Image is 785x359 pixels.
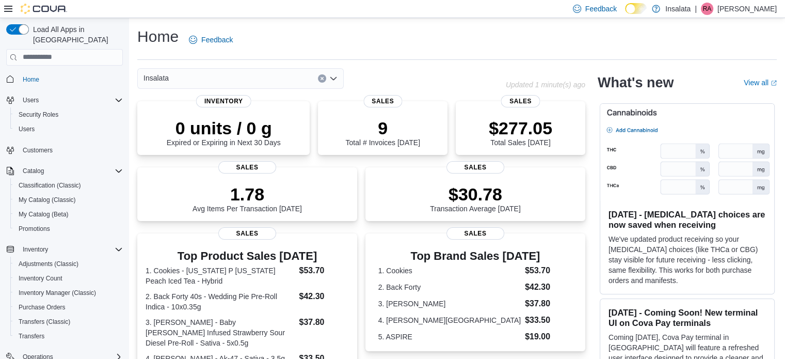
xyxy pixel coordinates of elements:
[2,72,127,87] button: Home
[19,181,81,190] span: Classification (Classic)
[19,111,58,119] span: Security Roles
[19,210,69,218] span: My Catalog (Beta)
[14,330,49,342] a: Transfers
[14,108,123,121] span: Security Roles
[14,179,123,192] span: Classification (Classic)
[19,165,123,177] span: Catalog
[14,258,123,270] span: Adjustments (Classic)
[14,301,123,314] span: Purchase Orders
[14,316,74,328] a: Transfers (Classic)
[23,245,48,254] span: Inventory
[430,184,521,213] div: Transaction Average [DATE]
[10,300,127,315] button: Purchase Orders
[345,118,420,147] div: Total # Invoices [DATE]
[501,95,540,107] span: Sales
[218,227,276,240] span: Sales
[19,318,70,326] span: Transfers (Classic)
[525,314,572,326] dd: $33.50
[14,223,54,235] a: Promotions
[143,72,169,84] span: Insalata
[430,184,521,205] p: $30.78
[19,165,48,177] button: Catalog
[608,307,766,328] h3: [DATE] - Coming Soon! New terminal UI on Cova Pay terminals
[19,332,44,340] span: Transfers
[10,207,127,222] button: My Catalog (Beta)
[10,193,127,207] button: My Catalog (Classic)
[19,243,52,256] button: Inventory
[14,123,123,135] span: Users
[10,122,127,136] button: Users
[2,164,127,178] button: Catalog
[146,266,295,286] dt: 1. Cookies - [US_STATE] P [US_STATE] Peach Iced Tea - Hybrid
[378,282,521,292] dt: 2. Back Forty
[10,178,127,193] button: Classification (Classic)
[14,258,83,270] a: Adjustments (Classic)
[2,93,127,107] button: Users
[14,194,123,206] span: My Catalog (Classic)
[2,143,127,158] button: Customers
[585,4,617,14] span: Feedback
[167,118,281,138] p: 0 units / 0 g
[19,144,123,157] span: Customers
[137,26,179,47] h1: Home
[23,167,44,175] span: Catalog
[167,118,281,147] div: Expired or Expiring in Next 30 Days
[14,179,85,192] a: Classification (Classic)
[14,301,70,314] a: Purchase Orders
[701,3,713,15] div: Ryan Anthony
[598,74,674,91] h2: What's new
[14,123,39,135] a: Users
[19,94,123,106] span: Users
[299,316,348,329] dd: $37.80
[23,146,53,154] span: Customers
[19,125,35,133] span: Users
[19,225,50,233] span: Promotions
[525,281,572,293] dd: $42.30
[10,315,127,329] button: Transfers (Classic)
[193,184,302,205] p: 1.78
[19,243,123,256] span: Inventory
[146,291,295,312] dt: 2. Back Forty 40s - Wedding Pie Pre-Roll Indica - 10x0.35g
[506,81,585,89] p: Updated 1 minute(s) ago
[10,107,127,122] button: Security Roles
[695,3,697,15] p: |
[378,299,521,309] dt: 3. [PERSON_NAME]
[608,234,766,286] p: We've updated product receiving so your [MEDICAL_DATA] choices (like THCa or CBG) stay visible fo...
[717,3,777,15] p: [PERSON_NAME]
[196,95,251,107] span: Inventory
[525,331,572,343] dd: $19.00
[21,4,67,14] img: Cova
[14,330,123,342] span: Transfers
[378,266,521,276] dt: 1. Cookies
[608,209,766,230] h3: [DATE] - [MEDICAL_DATA] choices are now saved when receiving
[14,194,80,206] a: My Catalog (Classic)
[19,260,78,268] span: Adjustments (Classic)
[665,3,691,15] p: Insalata
[378,250,573,262] h3: Top Brand Sales [DATE]
[185,29,237,50] a: Feedback
[218,161,276,174] span: Sales
[299,290,348,303] dd: $42.30
[19,303,66,311] span: Purchase Orders
[625,3,647,14] input: Dark Mode
[10,286,127,300] button: Inventory Manager (Classic)
[14,272,123,285] span: Inventory Count
[489,118,552,147] div: Total Sales [DATE]
[19,144,57,157] a: Customers
[489,118,552,138] p: $277.05
[19,274,62,283] span: Inventory Count
[10,257,127,271] button: Adjustments (Classic)
[23,75,39,84] span: Home
[771,80,777,86] svg: External link
[201,35,233,45] span: Feedback
[446,227,504,240] span: Sales
[10,271,127,286] button: Inventory Count
[19,73,43,86] a: Home
[363,95,402,107] span: Sales
[14,316,123,328] span: Transfers (Classic)
[10,329,127,344] button: Transfers
[525,264,572,277] dd: $53.70
[299,264,348,277] dd: $53.70
[146,317,295,348] dt: 3. [PERSON_NAME] - Baby [PERSON_NAME] Infused Strawberry Sour Diesel Pre-Roll - Sativa - 5x0.5g
[23,96,39,104] span: Users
